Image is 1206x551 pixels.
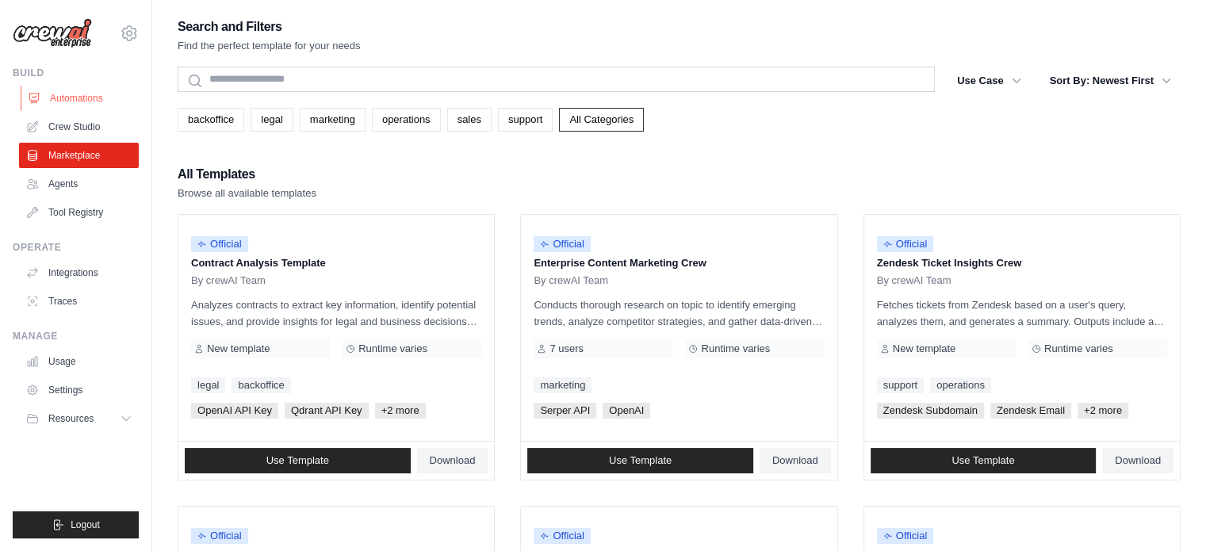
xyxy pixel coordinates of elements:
[498,108,553,132] a: support
[430,454,476,467] span: Download
[948,67,1031,95] button: Use Case
[990,403,1071,419] span: Zendesk Email
[19,200,139,225] a: Tool Registry
[13,511,139,538] button: Logout
[266,454,329,467] span: Use Template
[13,241,139,254] div: Operate
[191,528,248,544] span: Official
[178,163,316,186] h2: All Templates
[232,377,290,393] a: backoffice
[19,349,139,374] a: Usage
[358,342,427,355] span: Runtime varies
[19,143,139,168] a: Marketplace
[185,448,411,473] a: Use Template
[1078,403,1128,419] span: +2 more
[19,114,139,140] a: Crew Studio
[534,255,824,271] p: Enterprise Content Marketing Crew
[447,108,492,132] a: sales
[191,274,266,287] span: By crewAI Team
[534,377,592,393] a: marketing
[871,448,1097,473] a: Use Template
[19,260,139,285] a: Integrations
[417,448,488,473] a: Download
[191,255,481,271] p: Contract Analysis Template
[191,297,481,330] p: Analyzes contracts to extract key information, identify potential issues, and provide insights fo...
[375,403,426,419] span: +2 more
[534,528,591,544] span: Official
[21,86,140,111] a: Automations
[191,236,248,252] span: Official
[1115,454,1161,467] span: Download
[877,377,924,393] a: support
[534,236,591,252] span: Official
[178,186,316,201] p: Browse all available templates
[207,342,270,355] span: New template
[191,403,278,419] span: OpenAI API Key
[19,289,139,314] a: Traces
[534,403,596,419] span: Serper API
[701,342,770,355] span: Runtime varies
[285,403,369,419] span: Qdrant API Key
[1102,448,1173,473] a: Download
[178,38,361,54] p: Find the perfect template for your needs
[877,528,934,544] span: Official
[534,274,608,287] span: By crewAI Team
[19,171,139,197] a: Agents
[772,454,818,467] span: Download
[178,16,361,38] h2: Search and Filters
[300,108,366,132] a: marketing
[372,108,441,132] a: operations
[19,406,139,431] button: Resources
[1040,67,1181,95] button: Sort By: Newest First
[877,255,1167,271] p: Zendesk Ticket Insights Crew
[549,342,584,355] span: 7 users
[930,377,991,393] a: operations
[877,236,934,252] span: Official
[893,342,955,355] span: New template
[559,108,644,132] a: All Categories
[877,297,1167,330] p: Fetches tickets from Zendesk based on a user's query, analyzes them, and generates a summary. Out...
[71,518,100,531] span: Logout
[191,377,225,393] a: legal
[877,403,984,419] span: Zendesk Subdomain
[603,403,650,419] span: OpenAI
[951,454,1014,467] span: Use Template
[760,448,831,473] a: Download
[1044,342,1113,355] span: Runtime varies
[13,67,139,79] div: Build
[178,108,244,132] a: backoffice
[13,330,139,342] div: Manage
[19,377,139,403] a: Settings
[48,412,94,425] span: Resources
[13,18,92,48] img: Logo
[609,454,672,467] span: Use Template
[527,448,753,473] a: Use Template
[251,108,293,132] a: legal
[534,297,824,330] p: Conducts thorough research on topic to identify emerging trends, analyze competitor strategies, a...
[877,274,951,287] span: By crewAI Team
